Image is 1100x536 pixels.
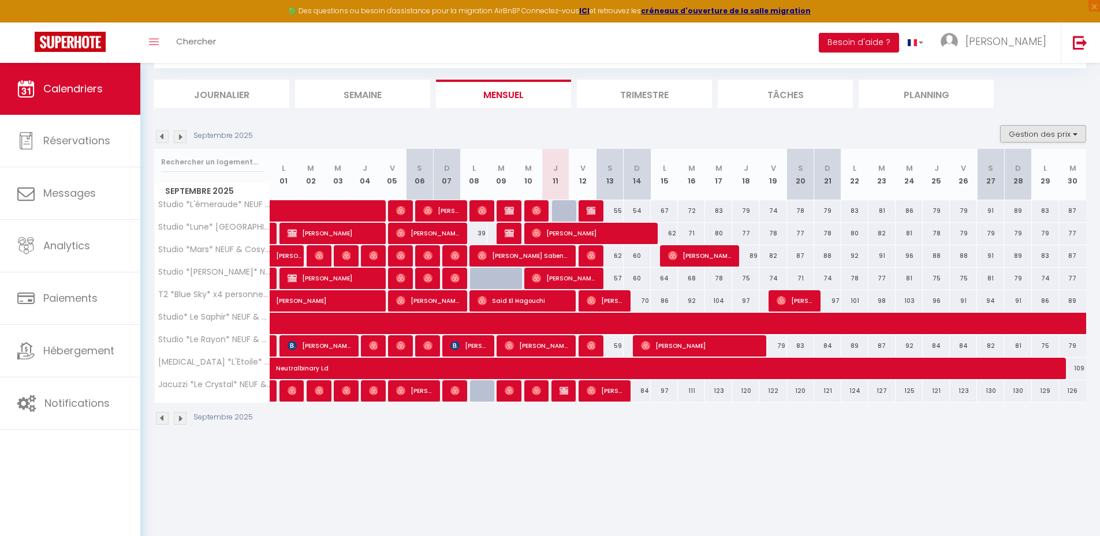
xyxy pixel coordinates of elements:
[325,149,352,200] th: 03
[276,351,1046,373] span: Neutralbinary Ld
[396,200,405,222] span: [PERSON_NAME]
[450,245,460,267] span: [PERSON_NAME]
[270,290,297,312] a: [PERSON_NAME]
[651,290,678,312] div: 86
[423,245,432,267] span: [PERSON_NAME] [PERSON_NAME]
[156,313,272,321] span: Studio* Le Saphir* NEUF & Cosy - [GEOGRAPHIC_DATA]
[1059,149,1086,200] th: 30
[297,149,325,200] th: 02
[950,200,977,222] div: 79
[276,239,303,261] span: [PERSON_NAME]
[859,80,994,108] li: Planning
[825,163,830,174] abbr: D
[596,268,624,289] div: 57
[587,200,596,222] span: [PERSON_NAME]
[718,80,853,108] li: Tâches
[759,268,786,289] div: 74
[396,245,405,267] span: [PERSON_NAME]
[193,130,253,141] p: Septembre 2025
[433,149,460,200] th: 07
[156,268,272,276] span: Studio *[PERSON_NAME]* NEUF & Cocooning- [GEOGRAPHIC_DATA]
[525,163,532,174] abbr: M
[759,200,786,222] div: 74
[705,268,732,289] div: 78
[787,335,814,357] div: 83
[369,380,378,402] span: [PERSON_NAME]
[450,267,460,289] span: [PERSON_NAME]
[705,200,732,222] div: 83
[1032,380,1059,402] div: 129
[270,358,297,380] a: Neutralbinary Ld
[732,290,759,312] div: 97
[444,163,450,174] abbr: D
[450,380,460,402] span: [PERSON_NAME]
[651,268,678,289] div: 64
[977,245,1004,267] div: 91
[1015,163,1021,174] abbr: D
[487,149,514,200] th: 09
[596,245,624,267] div: 62
[288,335,351,357] span: [PERSON_NAME], [PERSON_NAME]
[532,200,541,222] span: [PERSON_NAME]
[460,223,487,244] div: 39
[1004,149,1031,200] th: 28
[43,238,90,253] span: Analytics
[977,290,1004,312] div: 94
[841,149,868,200] th: 22
[43,343,114,358] span: Hébergement
[282,163,285,174] abbr: L
[841,335,868,357] div: 89
[1032,268,1059,289] div: 74
[270,335,276,357] a: [PERSON_NAME]
[43,186,96,200] span: Messages
[596,335,624,357] div: 59
[44,396,110,410] span: Notifications
[270,380,276,402] a: [PERSON_NAME]
[896,290,923,312] div: 103
[923,290,950,312] div: 96
[156,358,272,366] span: [MEDICAL_DATA] *L'Étoile* NEUF Cosy & Lumineux - [GEOGRAPHIC_DATA]
[814,290,841,312] div: 97
[923,380,950,402] div: 121
[1059,335,1086,357] div: 79
[423,335,432,357] span: [PERSON_NAME]
[961,163,966,174] abbr: V
[641,335,759,357] span: [PERSON_NAME]
[759,245,786,267] div: 82
[950,245,977,267] div: 88
[363,163,367,174] abbr: J
[498,163,505,174] abbr: M
[814,200,841,222] div: 79
[651,200,678,222] div: 67
[868,268,896,289] div: 77
[596,149,624,200] th: 13
[1032,149,1059,200] th: 29
[532,267,595,289] span: [PERSON_NAME]
[787,380,814,402] div: 120
[624,268,651,289] div: 60
[1059,268,1086,289] div: 77
[651,149,678,200] th: 15
[624,380,651,402] div: 84
[771,163,776,174] abbr: V
[977,380,1004,402] div: 130
[868,380,896,402] div: 127
[868,200,896,222] div: 81
[1032,245,1059,267] div: 83
[270,149,297,200] th: 01
[156,380,272,389] span: Jacuzzi *Le Crystal* NEUF & Cosy
[705,290,732,312] div: 104
[167,23,225,63] a: Chercher
[450,335,487,357] span: [PERSON_NAME]
[1004,223,1031,244] div: 79
[759,149,786,200] th: 19
[896,200,923,222] div: 86
[43,81,103,96] span: Calendriers
[787,200,814,222] div: 78
[787,149,814,200] th: 20
[176,35,216,47] span: Chercher
[396,222,460,244] span: [PERSON_NAME]
[1004,268,1031,289] div: 79
[798,163,803,174] abbr: S
[878,163,885,174] abbr: M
